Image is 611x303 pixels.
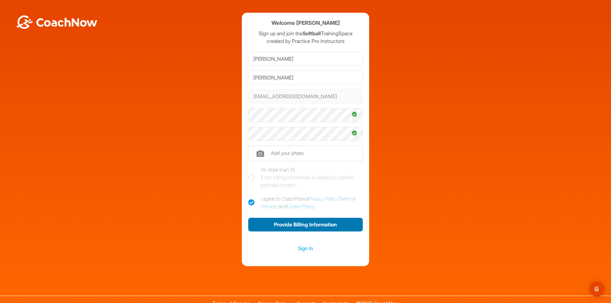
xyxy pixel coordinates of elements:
[248,89,363,103] input: Email
[248,195,363,210] label: I agree to CoachNow's , , and .
[248,244,363,252] a: Sign In
[248,71,363,85] input: Last Name
[261,196,355,210] a: Terms of Service
[271,19,340,27] h4: Welcome [PERSON_NAME]
[261,174,363,189] div: If not, billing information is needed to confirm parental consent.
[308,196,337,202] a: Privacy Policy
[15,15,98,29] img: BwLJSsUCoWCh5upNqxVrqldRgqLPVwmV24tXu5FoVAoFEpwwqQ3VIfuoInZCoVCoTD4vwADAC3ZFMkVEQFDAAAAAElFTkSuQmCC
[248,30,363,37] p: Sign up and join the TrainingSpace
[287,203,314,210] a: Cookie Policy
[248,218,363,231] button: Provide Billing Information
[589,281,605,297] div: Open Intercom Messenger
[303,30,321,37] strong: Softball
[248,37,363,45] p: created by Practice Pro Instructors
[261,166,363,189] div: I'm older than 13
[248,52,363,66] input: First Name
